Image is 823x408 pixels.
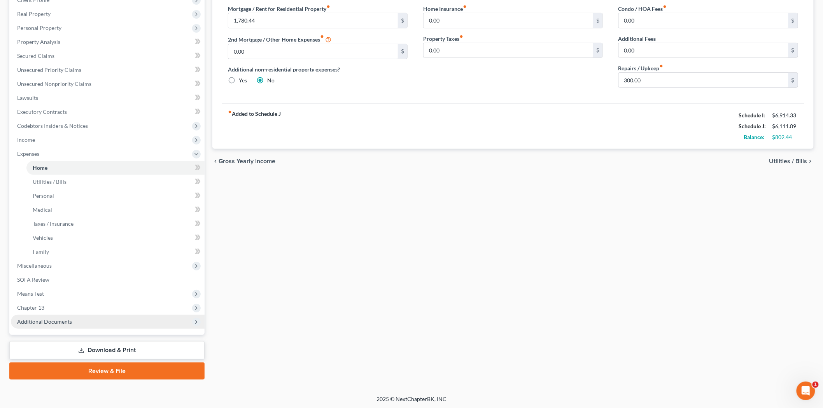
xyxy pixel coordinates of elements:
[660,64,664,68] i: fiber_manual_record
[26,203,205,217] a: Medical
[228,110,281,143] strong: Added to Schedule J
[463,5,467,9] i: fiber_manual_record
[239,77,247,84] label: Yes
[11,105,205,119] a: Executory Contracts
[618,5,667,13] label: Condo / HOA Fees
[33,206,52,213] span: Medical
[17,66,81,73] span: Unsecured Priority Claims
[267,77,275,84] label: No
[459,35,463,38] i: fiber_manual_record
[17,38,60,45] span: Property Analysis
[619,13,788,28] input: --
[17,10,51,17] span: Real Property
[11,49,205,63] a: Secured Claims
[807,158,814,164] i: chevron_right
[769,158,814,164] button: Utilities / Bills chevron_right
[423,35,463,43] label: Property Taxes
[788,43,798,58] div: $
[9,363,205,380] a: Review & File
[17,108,67,115] span: Executory Contracts
[11,63,205,77] a: Unsecured Priority Claims
[744,134,765,140] strong: Balance:
[26,231,205,245] a: Vehicles
[17,318,72,325] span: Additional Documents
[326,5,330,9] i: fiber_manual_record
[320,35,324,38] i: fiber_manual_record
[228,5,330,13] label: Mortgage / Rent for Residential Property
[228,44,398,59] input: --
[33,220,74,227] span: Taxes / Insurance
[26,245,205,259] a: Family
[33,248,49,255] span: Family
[228,35,331,44] label: 2nd Mortgage / Other Home Expenses
[788,73,798,87] div: $
[212,158,219,164] i: chevron_left
[739,123,766,129] strong: Schedule J:
[769,158,807,164] span: Utilities / Bills
[17,276,49,283] span: SOFA Review
[17,290,44,297] span: Means Test
[593,13,602,28] div: $
[812,382,819,388] span: 1
[228,13,398,28] input: --
[17,304,44,311] span: Chapter 13
[663,5,667,9] i: fiber_manual_record
[788,13,798,28] div: $
[424,13,593,28] input: --
[26,189,205,203] a: Personal
[17,80,91,87] span: Unsecured Nonpriority Claims
[212,158,275,164] button: chevron_left Gross Yearly Income
[33,234,53,241] span: Vehicles
[33,192,54,199] span: Personal
[772,133,798,141] div: $802.44
[618,35,656,43] label: Additional Fees
[17,136,35,143] span: Income
[11,35,205,49] a: Property Analysis
[9,341,205,359] a: Download & Print
[33,178,67,185] span: Utilities / Bills
[17,52,54,59] span: Secured Claims
[739,112,765,119] strong: Schedule I:
[26,217,205,231] a: Taxes / Insurance
[17,122,88,129] span: Codebtors Insiders & Notices
[17,94,38,101] span: Lawsuits
[219,158,275,164] span: Gross Yearly Income
[17,24,61,31] span: Personal Property
[398,44,407,59] div: $
[26,175,205,189] a: Utilities / Bills
[228,110,232,114] i: fiber_manual_record
[619,43,788,58] input: --
[26,161,205,175] a: Home
[618,64,664,72] label: Repairs / Upkeep
[772,122,798,130] div: $6,111.89
[11,91,205,105] a: Lawsuits
[593,43,602,58] div: $
[423,5,467,13] label: Home Insurance
[424,43,593,58] input: --
[11,77,205,91] a: Unsecured Nonpriority Claims
[228,65,408,73] label: Additional non-residential property expenses?
[619,73,788,87] input: --
[17,150,39,157] span: Expenses
[11,273,205,287] a: SOFA Review
[398,13,407,28] div: $
[17,262,52,269] span: Miscellaneous
[797,382,815,400] iframe: Intercom live chat
[33,164,47,171] span: Home
[772,112,798,119] div: $6,914.33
